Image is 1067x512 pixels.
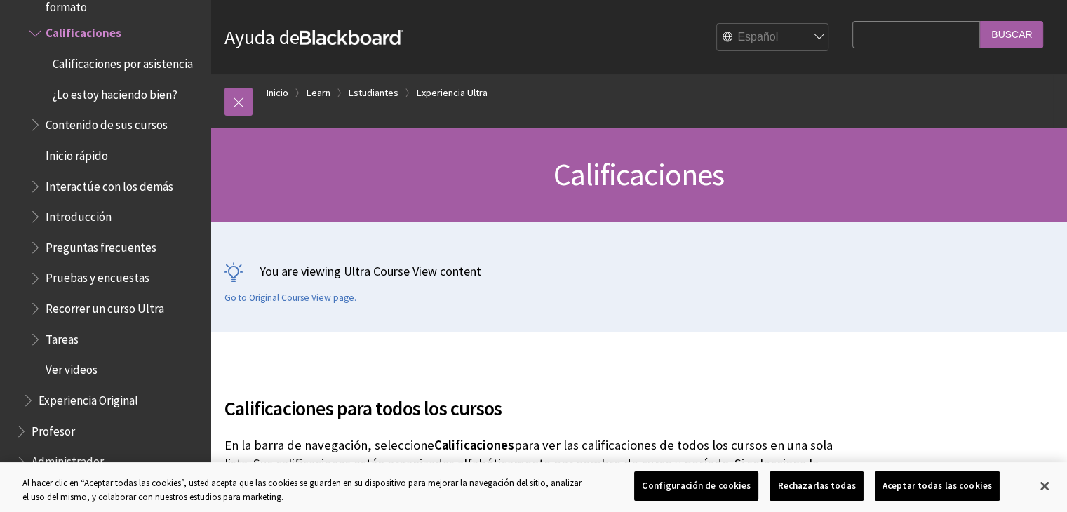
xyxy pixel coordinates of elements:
[39,389,138,407] span: Experiencia Original
[53,52,193,71] span: Calificaciones por asistencia
[46,267,149,285] span: Pruebas y encuestas
[980,21,1043,48] input: Buscar
[46,175,173,194] span: Interactúe con los demás
[307,84,330,102] a: Learn
[46,205,112,224] span: Introducción
[349,84,398,102] a: Estudiantes
[267,84,288,102] a: Inicio
[770,471,863,501] button: Rechazarlas todas
[46,358,98,377] span: Ver videos
[32,450,104,469] span: Administrador
[634,471,758,501] button: Configuración de cookies
[46,328,79,346] span: Tareas
[417,84,488,102] a: Experiencia Ultra
[22,476,587,504] div: Al hacer clic en “Aceptar todas las cookies”, usted acepta que las cookies se guarden en su dispo...
[224,262,1053,280] p: You are viewing Ultra Course View content
[875,471,1000,501] button: Aceptar todas las cookies
[553,155,725,194] span: Calificaciones
[46,144,108,163] span: Inicio rápido
[434,437,514,453] span: Calificaciones
[46,22,121,41] span: Calificaciones
[717,24,829,52] select: Site Language Selector
[1029,471,1060,501] button: Cerrar
[32,419,75,438] span: Profesor
[46,236,156,255] span: Preguntas frecuentes
[224,292,356,304] a: Go to Original Course View page.
[224,436,845,492] p: En la barra de navegación, seleccione para ver las calificaciones de todos los cursos en una sola...
[46,297,164,316] span: Recorrer un curso Ultra
[224,377,845,423] h2: Calificaciones para todos los cursos
[53,83,177,102] span: ¿Lo estoy haciendo bien?
[46,113,168,132] span: Contenido de sus cursos
[224,25,403,50] a: Ayuda deBlackboard
[300,30,403,45] strong: Blackboard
